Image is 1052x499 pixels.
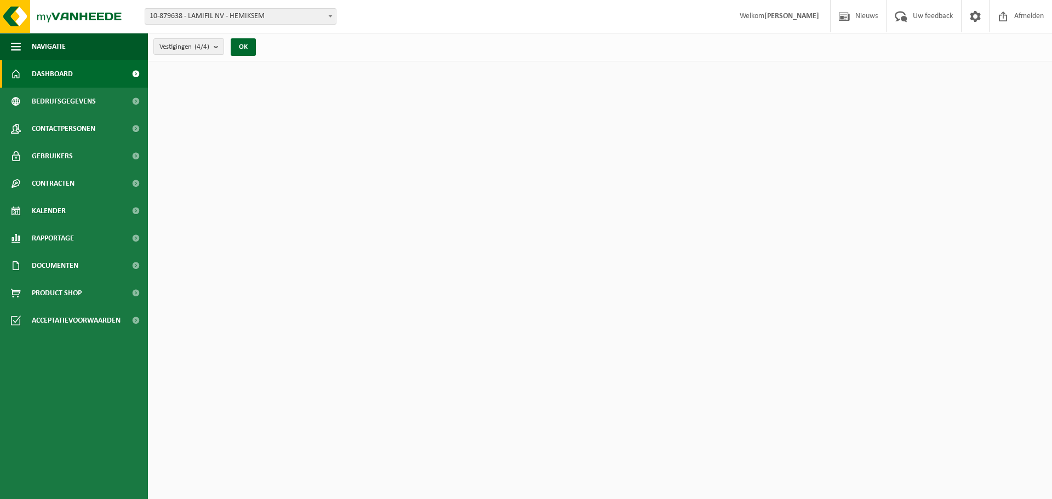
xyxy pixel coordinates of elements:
[764,12,819,20] strong: [PERSON_NAME]
[231,38,256,56] button: OK
[32,142,73,170] span: Gebruikers
[32,33,66,60] span: Navigatie
[32,252,78,279] span: Documenten
[145,8,336,25] span: 10-879638 - LAMIFIL NV - HEMIKSEM
[145,9,336,24] span: 10-879638 - LAMIFIL NV - HEMIKSEM
[32,88,96,115] span: Bedrijfsgegevens
[32,60,73,88] span: Dashboard
[32,307,121,334] span: Acceptatievoorwaarden
[32,115,95,142] span: Contactpersonen
[32,225,74,252] span: Rapportage
[32,279,82,307] span: Product Shop
[153,38,224,55] button: Vestigingen(4/4)
[159,39,209,55] span: Vestigingen
[32,197,66,225] span: Kalender
[195,43,209,50] count: (4/4)
[32,170,75,197] span: Contracten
